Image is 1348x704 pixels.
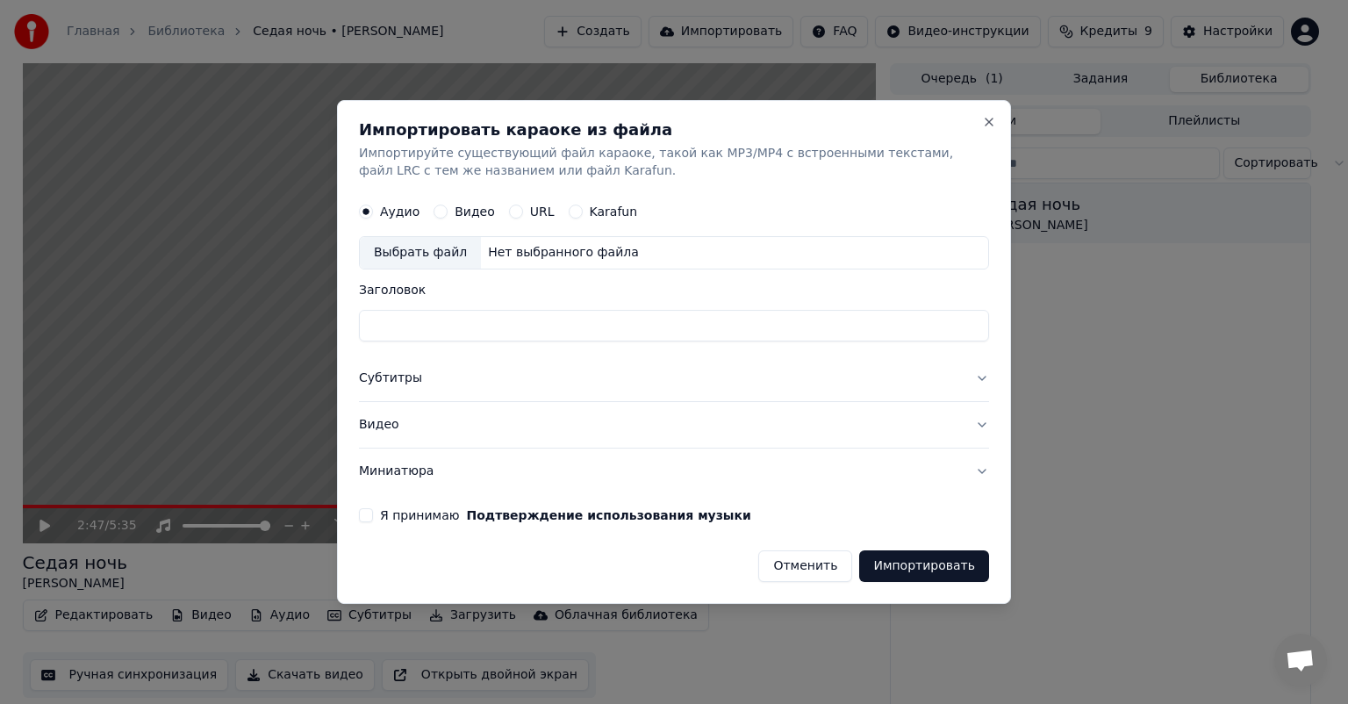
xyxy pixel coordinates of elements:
[359,402,989,448] button: Видео
[590,205,638,218] label: Karafun
[359,284,989,296] label: Заголовок
[758,550,852,582] button: Отменить
[360,237,481,269] div: Выбрать файл
[359,449,989,494] button: Миниатюра
[859,550,989,582] button: Импортировать
[481,244,646,262] div: Нет выбранного файла
[359,356,989,401] button: Субтитры
[359,122,989,138] h2: Импортировать караоке из файла
[380,205,419,218] label: Аудио
[455,205,495,218] label: Видео
[380,509,751,521] label: Я принимаю
[467,509,751,521] button: Я принимаю
[530,205,555,218] label: URL
[359,145,989,180] p: Импортируйте существующий файл караоке, такой как MP3/MP4 с встроенными текстами, файл LRC с тем ...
